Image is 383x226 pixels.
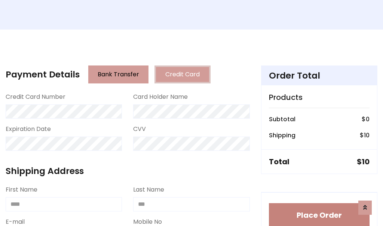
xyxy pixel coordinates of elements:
[362,156,370,167] span: 10
[154,65,211,83] button: Credit Card
[269,93,370,102] h5: Products
[6,185,37,194] label: First Name
[6,166,250,176] h4: Shipping Address
[6,125,51,134] label: Expiration Date
[357,157,370,166] h5: $
[364,131,370,140] span: 10
[269,116,295,123] h6: Subtotal
[366,115,370,123] span: 0
[269,132,295,139] h6: Shipping
[133,125,146,134] label: CVV
[269,70,370,81] h4: Order Total
[6,69,80,80] h4: Payment Details
[133,92,188,101] label: Card Holder Name
[360,132,370,139] h6: $
[362,116,370,123] h6: $
[6,92,65,101] label: Credit Card Number
[88,65,148,83] button: Bank Transfer
[269,157,289,166] h5: Total
[133,185,164,194] label: Last Name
